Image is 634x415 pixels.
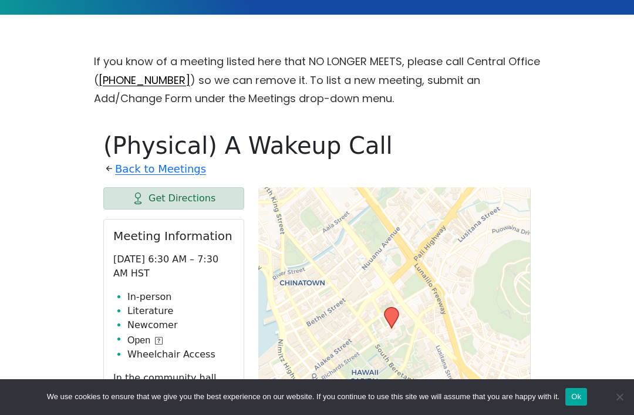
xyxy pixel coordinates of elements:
[613,391,625,403] span: No
[103,187,244,210] a: Get Directions
[113,371,234,399] p: In the community hall behind the church.
[127,290,234,304] li: In-person
[99,73,190,87] a: [PHONE_NUMBER]
[127,333,163,347] button: Open
[115,160,206,178] a: Back to Meetings
[127,304,234,318] li: Literature
[565,388,587,406] button: Ok
[113,229,234,243] h2: Meeting Information
[47,391,559,403] span: We use cookies to ensure that we give you the best experience on our website. If you continue to ...
[127,347,234,362] li: Wheelchair Access
[94,52,540,108] p: If you know of a meeting listed here that NO LONGER MEETS, please call Central Office ( ) so we c...
[103,131,531,160] h1: (Physical) A Wakeup Call
[127,318,234,332] li: Newcomer
[113,252,234,281] p: [DATE] 6:30 AM – 7:30 AM HST
[127,333,150,347] span: Open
